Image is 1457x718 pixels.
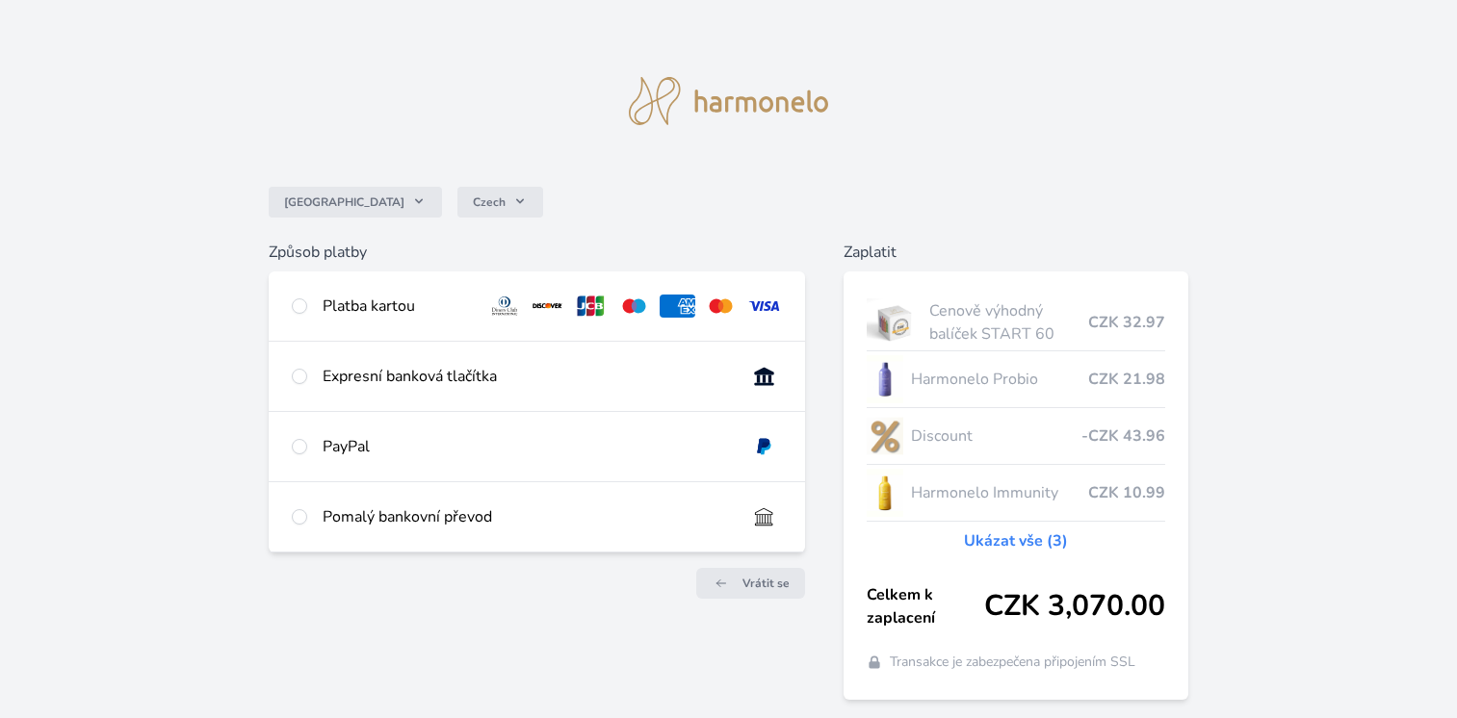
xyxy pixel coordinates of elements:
[867,469,903,517] img: IMMUNITY_se_stinem_x-lo.jpg
[867,298,922,346] img: start.jpg
[1088,481,1165,504] span: CZK 10.99
[457,187,543,218] button: Czech
[323,505,731,528] div: Pomalý bankovní převod
[1088,368,1165,391] span: CZK 21.98
[844,241,1188,264] h6: Zaplatit
[746,295,782,318] img: visa.svg
[742,576,790,591] span: Vrátit se
[703,295,739,318] img: mc.svg
[984,589,1165,624] span: CZK 3,070.00
[1088,311,1165,334] span: CZK 32.97
[473,194,506,210] span: Czech
[911,424,1081,448] span: Discount
[696,568,805,599] a: Vrátit se
[746,435,782,458] img: paypal.svg
[746,365,782,388] img: onlineBanking_CZ.svg
[269,187,442,218] button: [GEOGRAPHIC_DATA]
[1081,424,1165,448] span: -CZK 43.96
[323,365,731,388] div: Expresní banková tlačítka
[867,355,903,403] img: CLEAN_PROBIO_se_stinem_x-lo.jpg
[911,368,1088,391] span: Harmonelo Probio
[284,194,404,210] span: [GEOGRAPHIC_DATA]
[269,241,805,264] h6: Způsob platby
[867,583,984,629] span: Celkem k zaplacení
[616,295,652,318] img: maestro.svg
[323,295,472,318] div: Platba kartou
[929,299,1088,346] span: Cenově výhodný balíček START 60
[890,653,1135,672] span: Transakce je zabezpečena připojením SSL
[629,77,829,125] img: logo.svg
[867,412,903,460] img: discount-lo.png
[660,295,695,318] img: amex.svg
[573,295,609,318] img: jcb.svg
[530,295,565,318] img: discover.svg
[487,295,523,318] img: diners.svg
[911,481,1088,504] span: Harmonelo Immunity
[964,529,1068,552] a: Ukázat vše (3)
[323,435,731,458] div: PayPal
[746,505,782,528] img: bankTransfer_IBAN.svg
